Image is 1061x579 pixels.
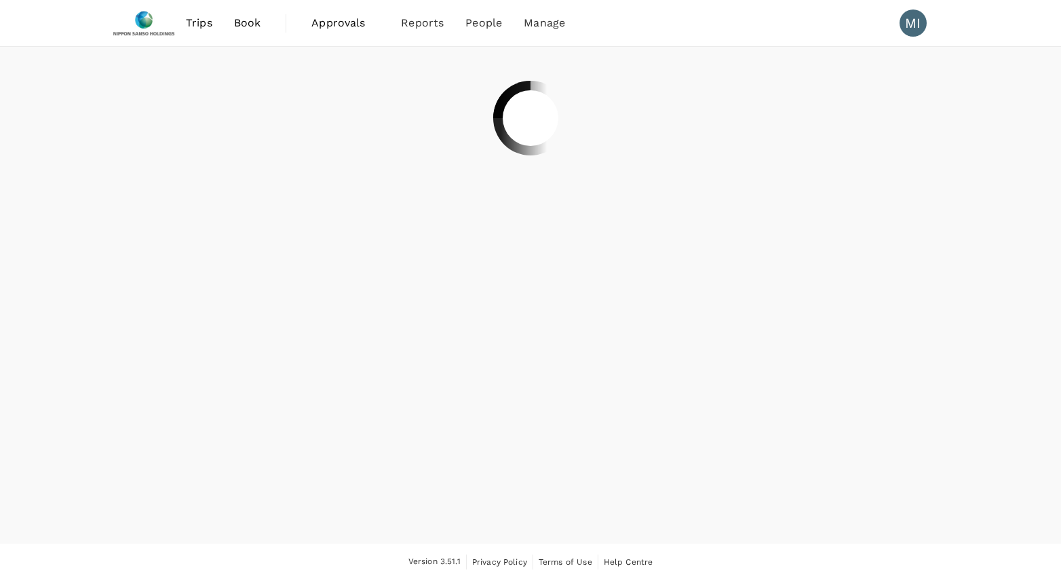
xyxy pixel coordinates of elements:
span: Approvals [311,15,379,31]
a: Privacy Policy [472,555,527,569]
a: Help Centre [604,555,653,569]
span: Reports [401,15,444,31]
span: Help Centre [604,557,653,567]
span: Terms of Use [539,557,592,567]
span: People [465,15,502,31]
a: Terms of Use [539,555,592,569]
img: Nippon Sanso Holdings Singapore Pte Ltd [113,8,175,38]
span: Version 3.51.1 [408,555,461,569]
div: MI [900,10,927,37]
span: Trips [186,15,212,31]
span: Manage [524,15,565,31]
span: Privacy Policy [472,557,527,567]
span: Book [234,15,261,31]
